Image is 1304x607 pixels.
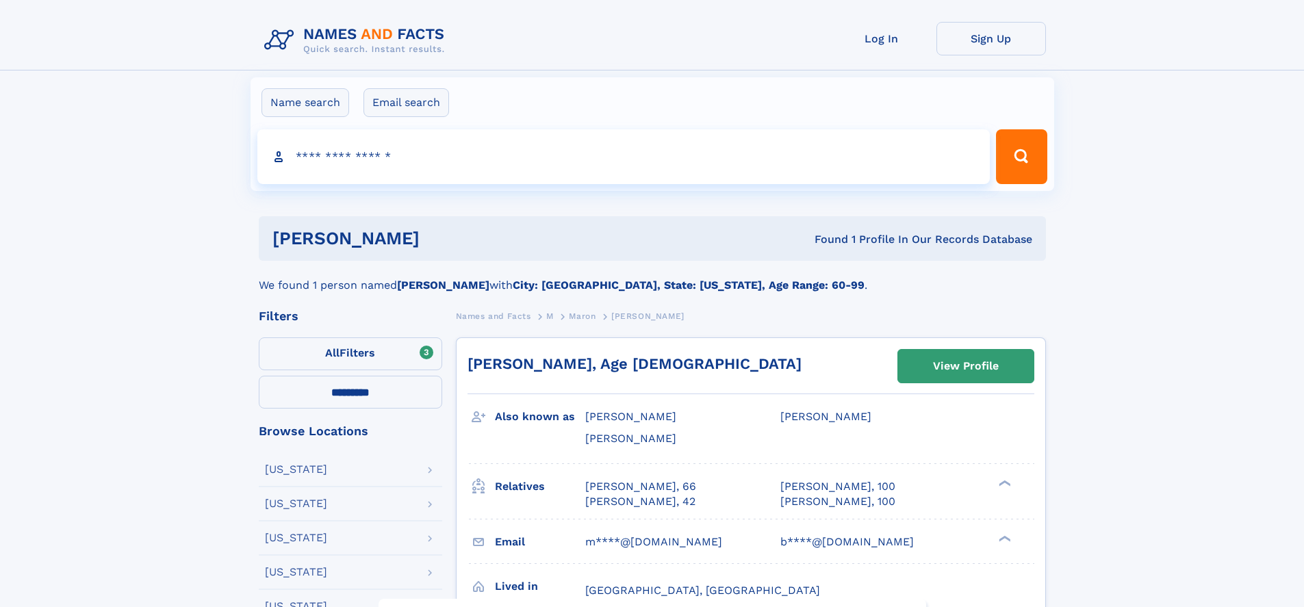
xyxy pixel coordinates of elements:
[259,261,1046,294] div: We found 1 person named with .
[585,479,696,494] a: [PERSON_NAME], 66
[569,307,596,324] a: Maron
[495,575,585,598] h3: Lived in
[259,337,442,370] label: Filters
[546,311,554,321] span: M
[325,346,340,359] span: All
[611,311,685,321] span: [PERSON_NAME]
[546,307,554,324] a: M
[585,410,676,423] span: [PERSON_NAME]
[617,232,1032,247] div: Found 1 Profile In Our Records Database
[257,129,990,184] input: search input
[585,432,676,445] span: [PERSON_NAME]
[495,405,585,428] h3: Also known as
[259,310,442,322] div: Filters
[996,129,1047,184] button: Search Button
[898,350,1034,383] a: View Profile
[780,479,895,494] a: [PERSON_NAME], 100
[780,410,871,423] span: [PERSON_NAME]
[259,425,442,437] div: Browse Locations
[827,22,936,55] a: Log In
[995,478,1012,487] div: ❯
[780,494,895,509] a: [PERSON_NAME], 100
[265,498,327,509] div: [US_STATE]
[259,22,456,59] img: Logo Names and Facts
[265,532,327,543] div: [US_STATE]
[265,567,327,578] div: [US_STATE]
[585,584,820,597] span: [GEOGRAPHIC_DATA], [GEOGRAPHIC_DATA]
[265,464,327,475] div: [US_STATE]
[456,307,531,324] a: Names and Facts
[495,530,585,554] h3: Email
[397,279,489,292] b: [PERSON_NAME]
[272,230,617,247] h1: [PERSON_NAME]
[936,22,1046,55] a: Sign Up
[363,88,449,117] label: Email search
[468,355,802,372] a: [PERSON_NAME], Age [DEMOGRAPHIC_DATA]
[569,311,596,321] span: Maron
[585,494,695,509] a: [PERSON_NAME], 42
[933,350,999,382] div: View Profile
[261,88,349,117] label: Name search
[513,279,865,292] b: City: [GEOGRAPHIC_DATA], State: [US_STATE], Age Range: 60-99
[995,534,1012,543] div: ❯
[495,475,585,498] h3: Relatives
